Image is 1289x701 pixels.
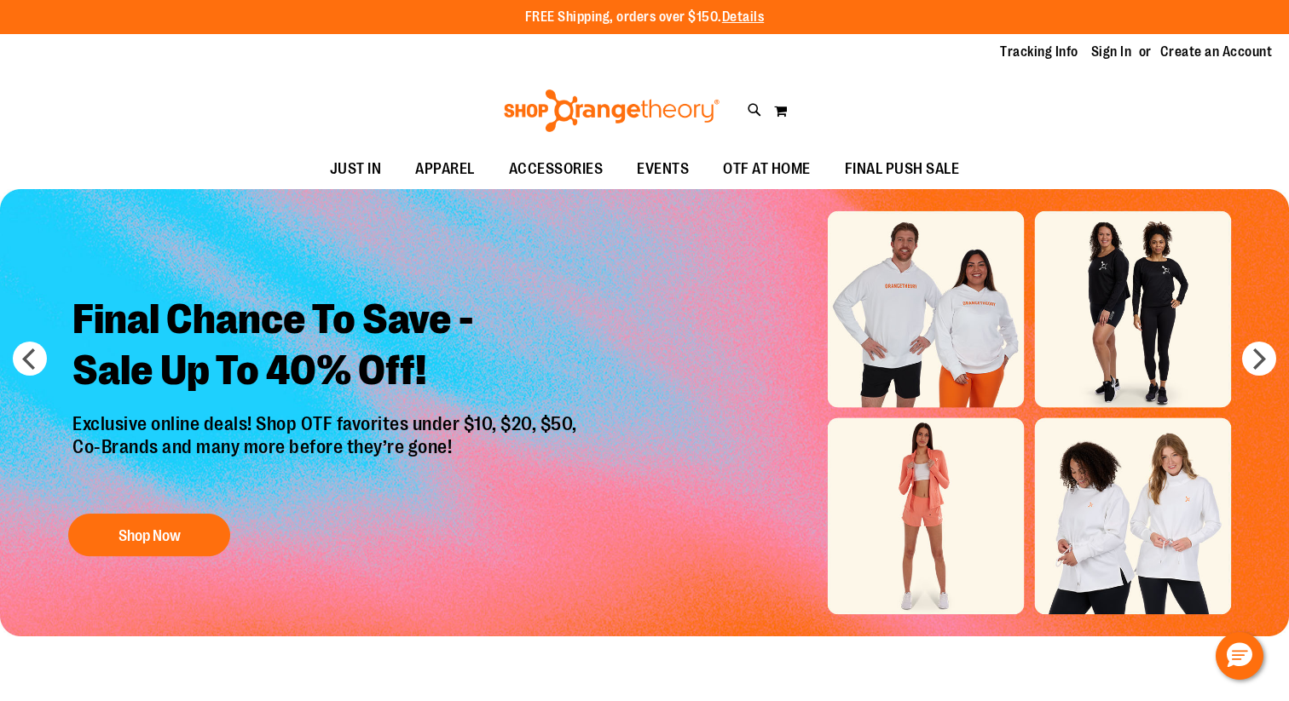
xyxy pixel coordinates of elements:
a: Sign In [1091,43,1132,61]
span: JUST IN [330,150,382,188]
button: prev [13,342,47,376]
a: FINAL PUSH SALE [828,150,977,189]
button: Hello, have a question? Let’s chat. [1216,632,1263,680]
p: FREE Shipping, orders over $150. [525,8,765,27]
a: Create an Account [1160,43,1273,61]
a: APPAREL [398,150,492,189]
p: Exclusive online deals! Shop OTF favorites under $10, $20, $50, Co-Brands and many more before th... [60,413,594,497]
a: Tracking Info [1000,43,1078,61]
img: Shop Orangetheory [501,89,722,132]
a: ACCESSORIES [492,150,621,189]
span: FINAL PUSH SALE [845,150,960,188]
span: OTF AT HOME [723,150,811,188]
a: EVENTS [620,150,706,189]
button: Shop Now [68,514,230,556]
a: Final Chance To Save -Sale Up To 40% Off! Exclusive online deals! Shop OTF favorites under $10, $... [60,281,594,565]
a: Details [722,9,765,25]
a: JUST IN [313,150,399,189]
span: EVENTS [637,150,689,188]
span: ACCESSORIES [509,150,604,188]
span: APPAREL [415,150,475,188]
button: next [1242,342,1276,376]
a: OTF AT HOME [706,150,828,189]
h2: Final Chance To Save - Sale Up To 40% Off! [60,281,594,413]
